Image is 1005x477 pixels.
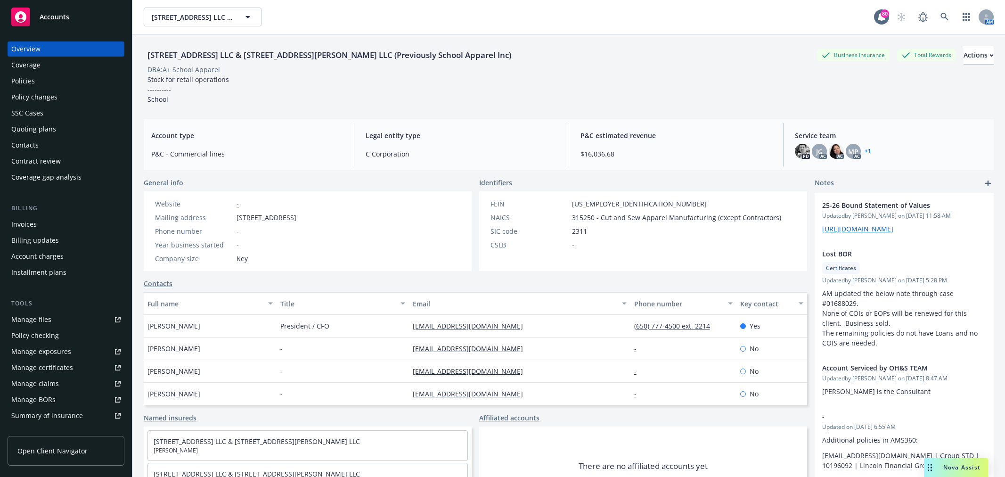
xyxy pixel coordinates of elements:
span: No [750,344,759,354]
div: Total Rewards [897,49,956,61]
a: [EMAIL_ADDRESS][DOMAIN_NAME] [413,321,531,330]
a: Manage certificates [8,360,124,375]
a: Manage files [8,312,124,327]
span: [STREET_ADDRESS] [237,213,296,222]
div: Phone number [155,226,233,236]
div: FEIN [490,199,568,209]
div: [STREET_ADDRESS] LLC & [STREET_ADDRESS][PERSON_NAME] LLC (Previously School Apparel Inc) [144,49,515,61]
a: Account charges [8,249,124,264]
div: Invoices [11,217,37,232]
a: Policy AI ingestions [8,424,124,439]
div: Billing updates [11,233,59,248]
span: P&C estimated revenue [580,131,772,140]
div: Summary of insurance [11,408,83,423]
div: Key contact [740,299,793,309]
span: - [280,344,283,354]
span: Account Serviced by OH&S TEAM [822,363,962,373]
div: Title [280,299,395,309]
div: Phone number [634,299,722,309]
div: Policy changes [11,90,57,105]
div: Policies [11,74,35,89]
span: There are no affiliated accounts yet [579,461,708,472]
a: Affiliated accounts [479,413,539,423]
span: JG [816,147,823,156]
span: Updated on [DATE] 6:55 AM [822,423,986,431]
div: Manage files [11,312,51,327]
div: SSC Cases [11,106,43,121]
div: Contacts [11,138,39,153]
a: Coverage gap analysis [8,170,124,185]
span: No [750,366,759,376]
span: Open Client Navigator [17,446,88,456]
span: General info [144,178,183,188]
span: Key [237,254,248,263]
div: Contract review [11,154,61,169]
span: 315250 - Cut and Sew Apparel Manufacturing (except Contractors) [572,213,781,222]
a: Policy checking [8,328,124,343]
div: Website [155,199,233,209]
span: 2311 [572,226,587,236]
div: Overview [11,41,41,57]
a: Start snowing [892,8,911,26]
div: Manage BORs [11,392,56,407]
span: Yes [750,321,760,331]
span: Legal entity type [366,131,557,140]
div: Quoting plans [11,122,56,137]
p: Additional policies in AMS360: [822,435,986,445]
span: No [750,389,759,399]
span: [US_EMPLOYER_IDENTIFICATION_NUMBER] [572,199,707,209]
span: [PERSON_NAME] [147,344,200,354]
div: DBA: A+ School Apparel [147,65,220,74]
button: Nova Assist [924,458,988,477]
div: Billing [8,204,124,213]
a: Policy changes [8,90,124,105]
span: Nova Assist [943,463,980,471]
div: Company size [155,254,233,263]
span: [PERSON_NAME] is the Consultant [822,387,931,396]
a: Manage exposures [8,344,124,359]
a: Search [935,8,954,26]
button: Full name [144,292,277,315]
a: [EMAIL_ADDRESS][DOMAIN_NAME] [413,389,531,398]
a: Contacts [144,279,172,288]
a: [STREET_ADDRESS] LLC & [STREET_ADDRESS][PERSON_NAME] LLC [154,437,360,446]
a: [EMAIL_ADDRESS][DOMAIN_NAME] [413,367,531,376]
a: Billing updates [8,233,124,248]
div: Account Serviced by OH&S TEAMUpdatedby [PERSON_NAME] on [DATE] 8:47 AM[PERSON_NAME] is the Consul... [815,355,994,404]
a: - [634,367,644,376]
span: Updated by [PERSON_NAME] on [DATE] 11:58 AM [822,212,986,220]
span: [PERSON_NAME] [147,366,200,376]
span: - [822,411,962,421]
div: Drag to move [924,458,936,477]
img: photo [795,144,810,159]
div: 80 [881,9,889,18]
img: photo [829,144,844,159]
div: SIC code [490,226,568,236]
span: - [237,240,239,250]
div: Account charges [11,249,64,264]
a: Manage claims [8,376,124,391]
a: Summary of insurance [8,408,124,423]
div: Mailing address [155,213,233,222]
div: Manage claims [11,376,59,391]
a: Policies [8,74,124,89]
span: C Corporation [366,149,557,159]
div: Full name [147,299,262,309]
span: [PERSON_NAME] [147,321,200,331]
a: Installment plans [8,265,124,280]
span: Updated by [PERSON_NAME] on [DATE] 8:47 AM [822,374,986,383]
div: Year business started [155,240,233,250]
span: Service team [795,131,986,140]
a: Manage BORs [8,392,124,407]
a: Accounts [8,4,124,30]
span: - [237,226,239,236]
span: P&C - Commercial lines [151,149,343,159]
div: Manage certificates [11,360,73,375]
div: 25-26 Bound Statement of ValuesUpdatedby [PERSON_NAME] on [DATE] 11:58 AM[URL][DOMAIN_NAME] [815,193,994,241]
div: NAICS [490,213,568,222]
div: CSLB [490,240,568,250]
a: - [634,344,644,353]
a: SSC Cases [8,106,124,121]
span: Account type [151,131,343,140]
a: Overview [8,41,124,57]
